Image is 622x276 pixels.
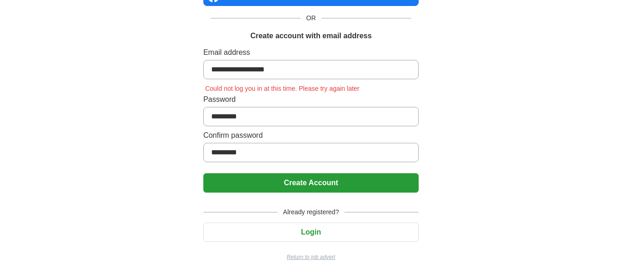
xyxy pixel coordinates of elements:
span: Could not log you in at this time. Please try again later [203,85,361,92]
a: Return to job advert [203,253,419,261]
button: Create Account [203,173,419,193]
span: OR [301,13,321,23]
span: Already registered? [278,207,344,217]
h1: Create account with email address [250,30,372,41]
label: Email address [203,47,419,58]
a: Login [203,228,419,236]
label: Password [203,94,419,105]
button: Login [203,223,419,242]
label: Confirm password [203,130,419,141]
